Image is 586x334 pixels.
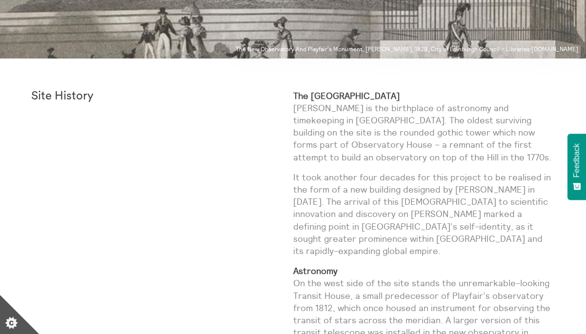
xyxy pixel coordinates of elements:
[31,90,94,102] strong: Site History
[293,265,338,276] strong: Astronomy
[293,171,555,257] p: It took another four decades for this project to be realised in the form of a new building design...
[236,46,578,53] p: The New Observatory And Playfair's Monument, [PERSON_NAME], 1829, City of Edinburgh Council – Lib...
[293,90,555,163] p: [PERSON_NAME] is the birthplace of astronomy and timekeeping in [GEOGRAPHIC_DATA]. The oldest sur...
[567,134,586,200] button: Feedback - Show survey
[572,143,581,177] span: Feedback
[293,90,400,101] strong: The [GEOGRAPHIC_DATA]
